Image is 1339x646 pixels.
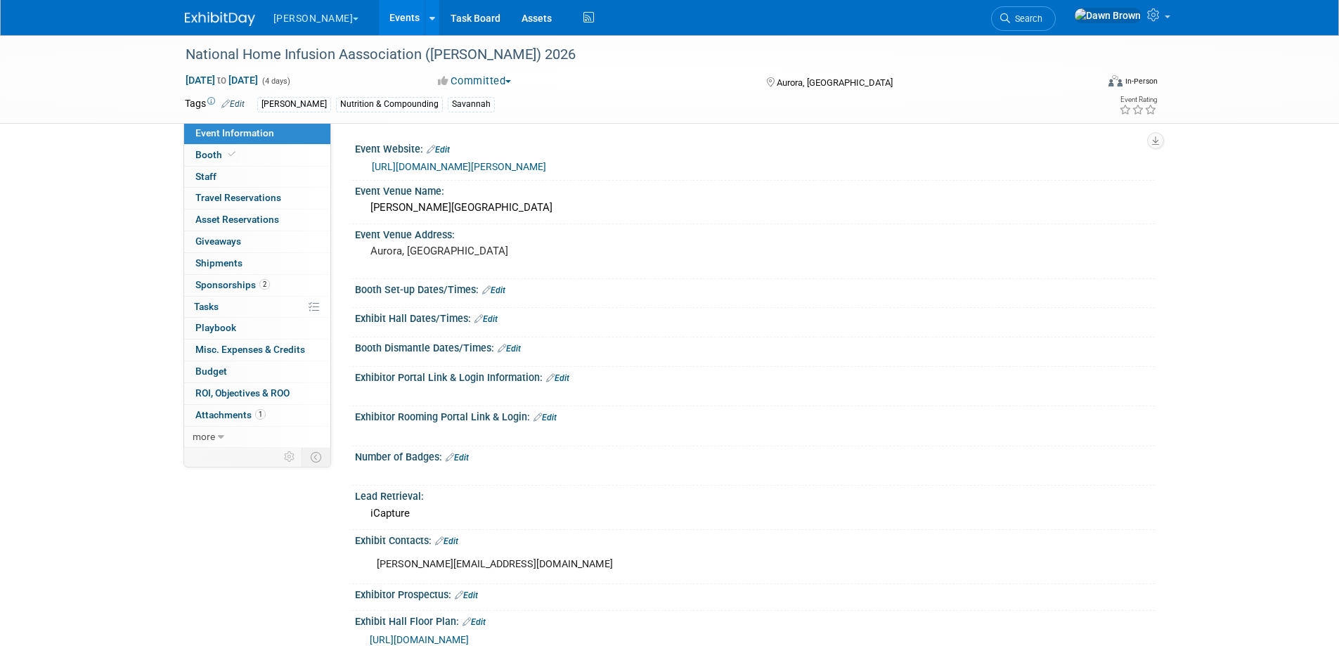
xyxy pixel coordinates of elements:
[259,279,270,290] span: 2
[195,214,279,225] span: Asset Reservations
[184,361,330,382] a: Budget
[195,387,290,399] span: ROI, Objectives & ROO
[427,145,450,155] a: Edit
[498,344,521,354] a: Edit
[355,584,1155,602] div: Exhibitor Prospectus:
[195,235,241,247] span: Giveaways
[367,550,1000,579] div: [PERSON_NAME][EMAIL_ADDRESS][DOMAIN_NAME]
[355,181,1155,198] div: Event Venue Name:
[448,97,495,112] div: Savannah
[1125,76,1158,86] div: In-Person
[278,448,302,466] td: Personalize Event Tab Strip
[185,12,255,26] img: ExhibitDay
[1010,13,1042,24] span: Search
[1014,73,1158,94] div: Event Format
[195,409,266,420] span: Attachments
[184,145,330,166] a: Booth
[194,301,219,312] span: Tasks
[355,530,1155,548] div: Exhibit Contacts:
[446,453,469,463] a: Edit
[185,96,245,112] td: Tags
[355,224,1155,242] div: Event Venue Address:
[195,257,242,269] span: Shipments
[455,590,478,600] a: Edit
[355,406,1155,425] div: Exhibitor Rooming Portal Link & Login:
[355,308,1155,326] div: Exhibit Hall Dates/Times:
[184,427,330,448] a: more
[195,322,236,333] span: Playbook
[181,42,1075,67] div: National Home Infusion Aassociation ([PERSON_NAME]) 2026
[433,74,517,89] button: Committed
[366,503,1144,524] div: iCapture
[184,275,330,296] a: Sponsorships2
[1119,96,1157,103] div: Event Rating
[370,634,469,645] a: [URL][DOMAIN_NAME]
[195,344,305,355] span: Misc. Expenses & Credits
[195,149,238,160] span: Booth
[185,74,259,86] span: [DATE] [DATE]
[261,77,290,86] span: (4 days)
[195,279,270,290] span: Sponsorships
[257,97,331,112] div: [PERSON_NAME]
[462,617,486,627] a: Edit
[302,448,330,466] td: Toggle Event Tabs
[184,188,330,209] a: Travel Reservations
[777,77,893,88] span: Aurora, [GEOGRAPHIC_DATA]
[184,167,330,188] a: Staff
[195,192,281,203] span: Travel Reservations
[336,97,443,112] div: Nutrition & Compounding
[255,409,266,420] span: 1
[184,340,330,361] a: Misc. Expenses & Credits
[372,161,546,172] a: [URL][DOMAIN_NAME][PERSON_NAME]
[355,446,1155,465] div: Number of Badges:
[355,486,1155,503] div: Lead Retrieval:
[355,611,1155,629] div: Exhibit Hall Floor Plan:
[215,75,228,86] span: to
[193,431,215,442] span: more
[474,314,498,324] a: Edit
[184,231,330,252] a: Giveaways
[195,366,227,377] span: Budget
[1108,75,1123,86] img: Format-Inperson.png
[184,405,330,426] a: Attachments1
[546,373,569,383] a: Edit
[184,383,330,404] a: ROI, Objectives & ROO
[184,253,330,274] a: Shipments
[355,337,1155,356] div: Booth Dismantle Dates/Times:
[228,150,235,158] i: Booth reservation complete
[184,209,330,231] a: Asset Reservations
[184,318,330,339] a: Playbook
[184,297,330,318] a: Tasks
[366,197,1144,219] div: [PERSON_NAME][GEOGRAPHIC_DATA]
[991,6,1056,31] a: Search
[355,367,1155,385] div: Exhibitor Portal Link & Login Information:
[482,285,505,295] a: Edit
[184,123,330,144] a: Event Information
[1074,8,1141,23] img: Dawn Brown
[195,171,216,182] span: Staff
[195,127,274,138] span: Event Information
[355,138,1155,157] div: Event Website:
[533,413,557,422] a: Edit
[370,245,673,257] pre: Aurora, [GEOGRAPHIC_DATA]
[435,536,458,546] a: Edit
[221,99,245,109] a: Edit
[355,279,1155,297] div: Booth Set-up Dates/Times:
